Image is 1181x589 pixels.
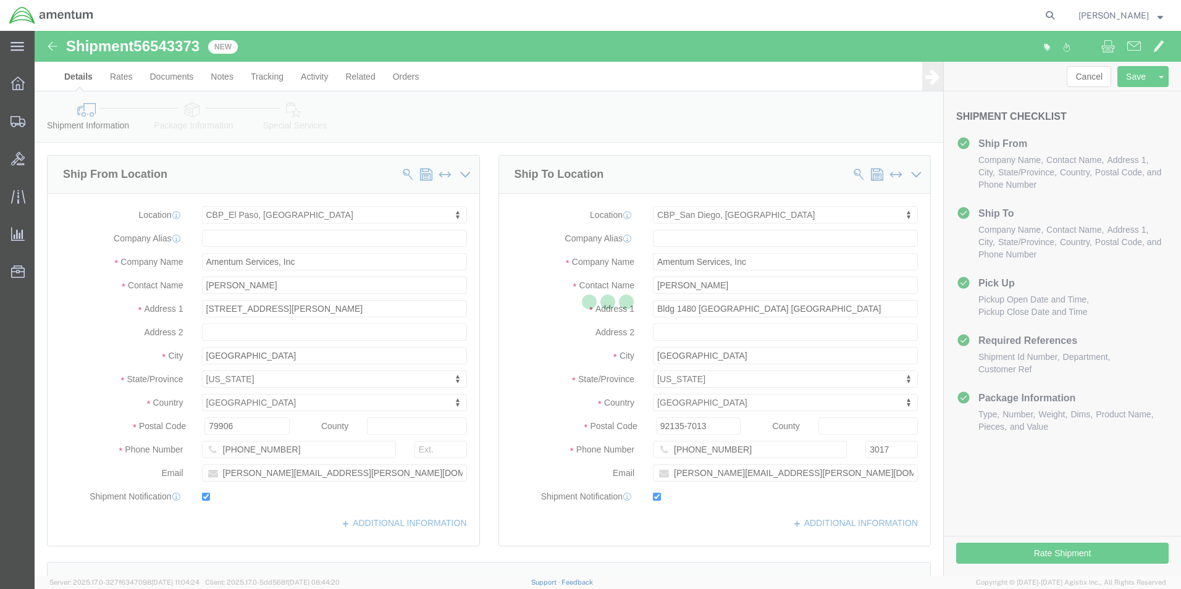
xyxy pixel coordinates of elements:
a: Support [531,579,562,586]
span: [DATE] 08:44:20 [288,579,340,586]
a: Feedback [561,579,593,586]
span: Charles Serrano [1078,9,1149,22]
span: Client: 2025.17.0-5dd568f [205,579,340,586]
span: Copyright © [DATE]-[DATE] Agistix Inc., All Rights Reserved [976,577,1166,588]
img: logo [9,6,94,25]
button: [PERSON_NAME] [1078,8,1164,23]
span: Server: 2025.17.0-327f6347098 [49,579,200,586]
span: [DATE] 11:04:24 [151,579,200,586]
